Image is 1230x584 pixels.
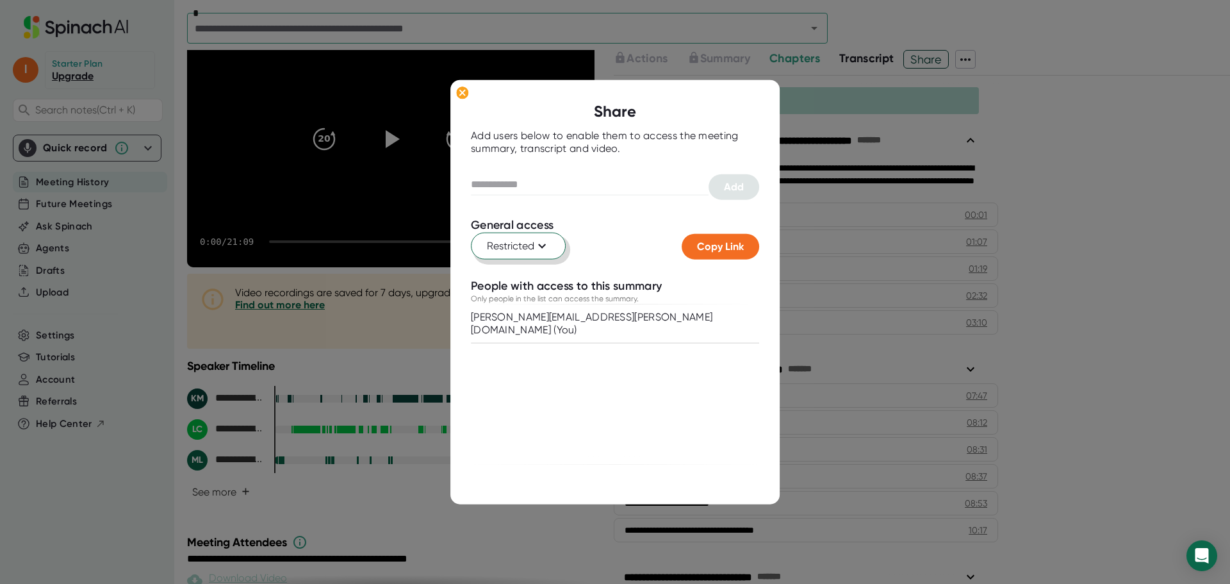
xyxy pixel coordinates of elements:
[471,293,639,305] div: Only people in the list can access the summary.
[724,181,744,193] span: Add
[594,102,636,121] b: Share
[697,240,744,253] span: Copy Link
[471,279,662,294] div: People with access to this summary
[487,238,550,254] span: Restricted
[682,234,759,260] button: Copy Link
[471,218,553,233] div: General access
[471,129,759,155] div: Add users below to enable them to access the meeting summary, transcript and video.
[709,174,759,200] button: Add
[471,311,753,337] div: [PERSON_NAME][EMAIL_ADDRESS][PERSON_NAME][DOMAIN_NAME] (You)
[1186,540,1217,571] div: Open Intercom Messenger
[471,233,566,260] button: Restricted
